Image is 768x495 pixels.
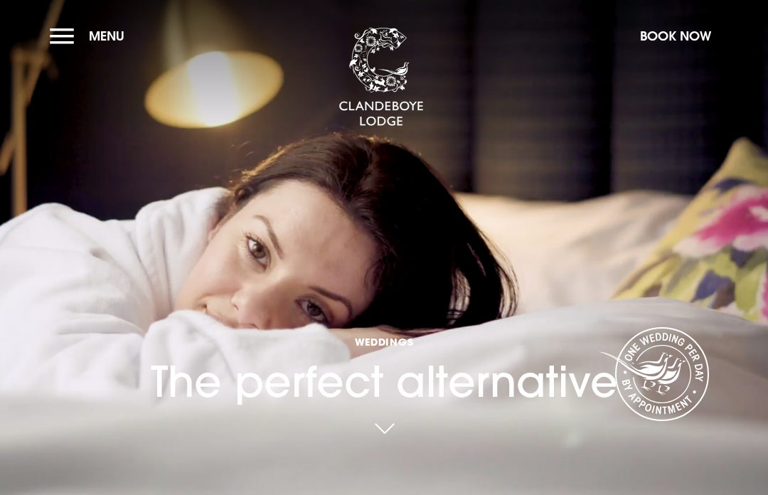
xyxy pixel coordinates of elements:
[151,335,618,348] span: Weddings
[151,273,618,407] h1: The perfect alternative
[338,28,424,127] img: Clandeboye Lodge
[633,21,718,51] button: Book Now
[89,28,124,44] span: Menu
[50,21,132,51] button: Menu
